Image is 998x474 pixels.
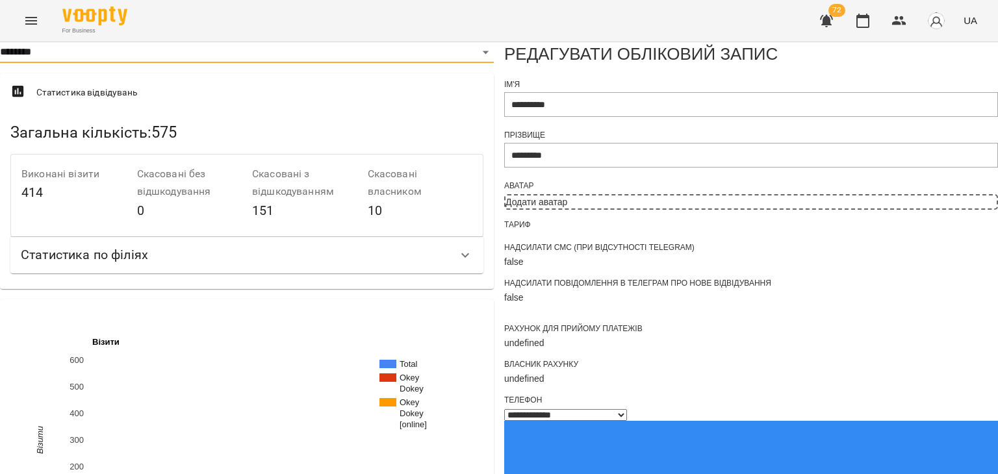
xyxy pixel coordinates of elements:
span: Додати аватар [505,197,567,207]
h6: 0 [137,201,242,221]
div: Статистика по філіях [10,237,483,273]
text: Total [400,359,418,369]
h6: 151 [252,201,357,221]
div: Надсилати повідомлення в Телеграм про нове відвідування [504,278,998,289]
text: Okey [400,373,420,382]
select: Phone number country [504,409,627,421]
text: 600 [70,355,84,365]
h5: Загальна кількість : 575 [10,123,483,143]
span: For Business [62,27,127,35]
button: Menu [16,5,47,36]
div: undefined [504,336,998,349]
span: Статистика відвідувань [36,86,483,99]
div: Телефон [504,395,998,406]
span: UA [964,14,977,27]
h6: Статистика по філіях [21,245,148,265]
text: [online] [400,419,427,429]
div: Власник рахунку [504,359,998,370]
h6: Виконані візити [21,165,127,183]
text: 500 [70,382,84,392]
text: 400 [70,408,84,418]
div: Прізвище [504,130,998,141]
div: Надсилати СМС (при відсутності Telegram) [504,242,998,253]
text: Okey [400,397,420,407]
div: Редагувати обліковий запис [504,42,998,79]
h6: Скасовані з відшкодуванням [252,165,357,201]
text: Візити [92,337,120,347]
img: avatar_s.png [927,12,945,30]
div: Тариф [504,219,998,231]
div: undefined [504,372,998,385]
text: Dokey [400,408,424,418]
button: UA [958,8,982,32]
text: Dokey [400,384,424,393]
span: 72 [828,4,845,17]
div: false [504,255,998,268]
div: Ім'я [504,79,998,90]
text: Візити [35,426,45,454]
text: 300 [70,435,84,445]
h6: 10 [368,201,473,221]
img: Voopty Logo [62,6,127,25]
div: false [504,291,998,314]
h6: Скасовані власником [368,165,473,201]
h6: Скасовані без відшкодування [137,165,242,201]
div: Аватар [504,181,998,192]
text: 200 [70,462,84,471]
h6: 414 [21,182,127,203]
div: Рахунок для прийому платежів [504,323,998,334]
